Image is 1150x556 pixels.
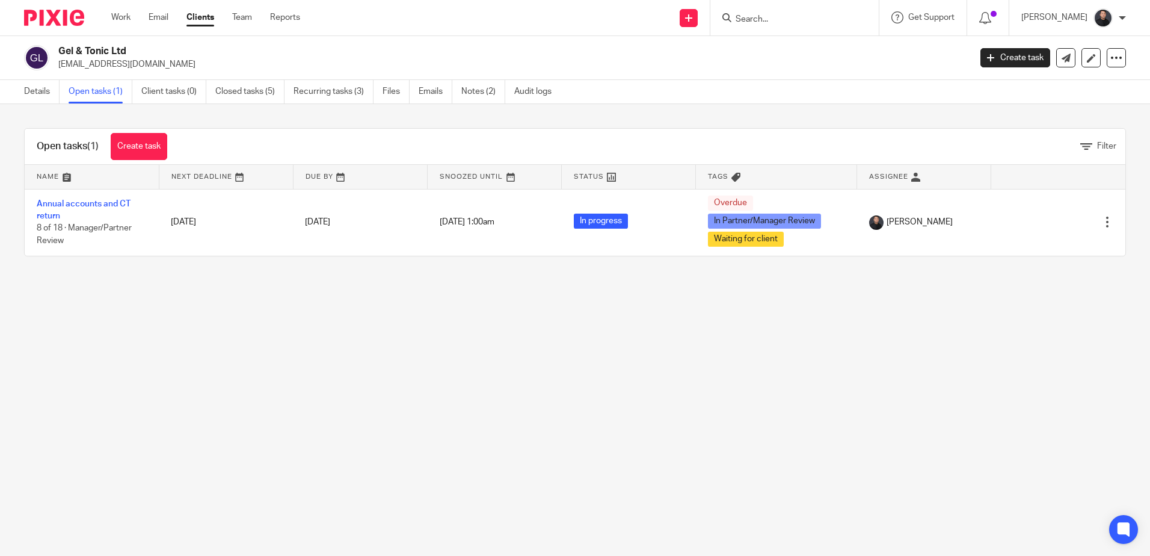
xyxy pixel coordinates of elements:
[440,173,503,180] span: Snoozed Until
[869,215,884,230] img: My%20Photo.jpg
[186,11,214,23] a: Clients
[383,80,410,103] a: Files
[87,141,99,151] span: (1)
[574,173,604,180] span: Status
[37,140,99,153] h1: Open tasks
[1097,142,1116,150] span: Filter
[58,58,962,70] p: [EMAIL_ADDRESS][DOMAIN_NAME]
[232,11,252,23] a: Team
[111,133,167,160] a: Create task
[37,200,131,220] a: Annual accounts and CT return
[111,11,131,23] a: Work
[708,232,784,247] span: Waiting for client
[159,189,293,256] td: [DATE]
[1093,8,1113,28] img: My%20Photo.jpg
[440,218,494,226] span: [DATE] 1:00am
[514,80,561,103] a: Audit logs
[270,11,300,23] a: Reports
[419,80,452,103] a: Emails
[58,45,781,58] h2: Gel & Tonic Ltd
[461,80,505,103] a: Notes (2)
[980,48,1050,67] a: Create task
[708,214,821,229] span: In Partner/Manager Review
[215,80,284,103] a: Closed tasks (5)
[294,80,374,103] a: Recurring tasks (3)
[37,224,132,246] span: 8 of 18 · Manager/Partner Review
[708,173,728,180] span: Tags
[908,13,955,22] span: Get Support
[734,14,843,25] input: Search
[24,45,49,70] img: svg%3E
[24,10,84,26] img: Pixie
[1021,11,1087,23] p: [PERSON_NAME]
[305,218,330,226] span: [DATE]
[708,196,753,211] span: Overdue
[141,80,206,103] a: Client tasks (0)
[24,80,60,103] a: Details
[69,80,132,103] a: Open tasks (1)
[149,11,168,23] a: Email
[887,216,953,228] span: [PERSON_NAME]
[574,214,628,229] span: In progress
